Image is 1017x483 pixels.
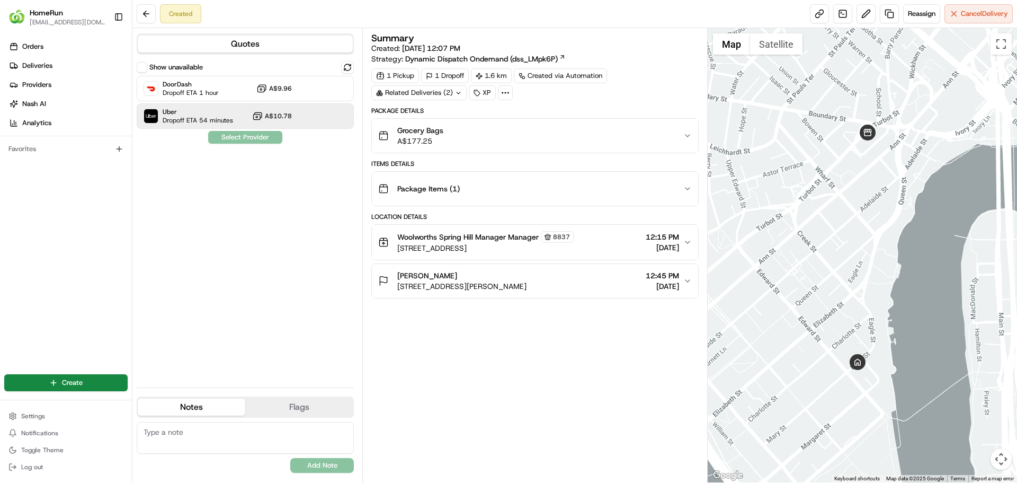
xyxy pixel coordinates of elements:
span: 12:45 PM [646,270,679,281]
span: Package Items ( 1 ) [397,183,460,194]
div: Items Details [371,160,698,168]
span: A$177.25 [397,136,443,146]
div: 1 Pickup [371,68,419,83]
span: Toggle Theme [21,446,64,454]
img: DoorDash [144,82,158,95]
span: DoorDash [163,80,219,89]
a: Orders [4,38,132,55]
span: Create [62,378,83,388]
span: Dropoff ETA 54 minutes [163,116,233,125]
span: Notifications [21,429,58,437]
img: Google [710,469,745,482]
a: Analytics [4,115,132,131]
span: Orders [22,42,43,51]
span: Dropoff ETA 1 hour [163,89,219,97]
span: Created: [371,43,460,54]
button: [PERSON_NAME][STREET_ADDRESS][PERSON_NAME]12:45 PM[DATE] [372,264,698,298]
button: Show street map [713,33,750,55]
span: Grocery Bags [397,125,443,136]
button: Create [4,374,128,391]
button: HomeRunHomeRun[EMAIL_ADDRESS][DOMAIN_NAME] [4,4,110,30]
span: [DATE] [646,281,679,292]
span: A$9.96 [269,84,292,93]
div: Favorites [4,140,128,157]
span: Log out [21,463,43,471]
span: A$10.78 [265,112,292,120]
span: Settings [21,412,45,420]
span: [STREET_ADDRESS][PERSON_NAME] [397,281,527,292]
span: 12:15 PM [646,232,679,242]
a: Providers [4,76,132,93]
div: Related Deliveries (2) [371,85,467,100]
a: Dynamic Dispatch Ondemand (dss_LMpk6P) [405,54,566,64]
h3: Summary [371,33,414,43]
span: Analytics [22,118,51,128]
span: Providers [22,80,51,90]
span: Woolworths Spring Hill Manager Manager [397,232,539,242]
a: Open this area in Google Maps (opens a new window) [710,469,745,482]
span: Uber [163,108,233,116]
button: Notifications [4,426,128,441]
button: HomeRun [30,7,63,18]
img: HomeRun [8,8,25,25]
button: A$9.96 [256,83,292,94]
span: [PERSON_NAME] [397,270,457,281]
button: Toggle fullscreen view [991,33,1012,55]
div: Package Details [371,107,698,115]
button: Notes [138,399,245,416]
span: [DATE] 12:07 PM [402,43,460,53]
img: Uber [144,109,158,123]
div: 1 Dropoff [421,68,469,83]
button: Toggle Theme [4,443,128,458]
span: Reassign [908,9,935,19]
button: Settings [4,409,128,424]
button: Reassign [903,4,940,23]
button: A$10.78 [252,111,292,121]
button: Woolworths Spring Hill Manager Manager8837[STREET_ADDRESS]12:15 PM[DATE] [372,225,698,260]
button: CancelDelivery [944,4,1013,23]
button: Show satellite imagery [750,33,802,55]
button: Package Items (1) [372,172,698,206]
button: Log out [4,460,128,475]
span: Map data ©2025 Google [886,476,944,481]
div: XP [469,85,496,100]
div: Location Details [371,213,698,221]
span: Dynamic Dispatch Ondemand (dss_LMpk6P) [405,54,558,64]
span: 8837 [553,233,570,241]
span: Deliveries [22,61,52,71]
span: [STREET_ADDRESS] [397,243,574,253]
button: Keyboard shortcuts [834,475,880,482]
a: Deliveries [4,57,132,74]
span: Cancel Delivery [961,9,1008,19]
div: Strategy: [371,54,566,64]
button: Grocery BagsA$177.25 [372,119,698,153]
a: Nash AI [4,95,132,112]
div: 1.6 km [471,68,512,83]
button: Flags [245,399,353,416]
button: Quotes [138,36,353,52]
span: Nash AI [22,99,46,109]
a: Created via Automation [514,68,607,83]
button: Map camera controls [991,449,1012,470]
a: Terms (opens in new tab) [950,476,965,481]
a: Report a map error [971,476,1014,481]
label: Show unavailable [149,63,203,72]
button: [EMAIL_ADDRESS][DOMAIN_NAME] [30,18,105,27]
span: [DATE] [646,242,679,253]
